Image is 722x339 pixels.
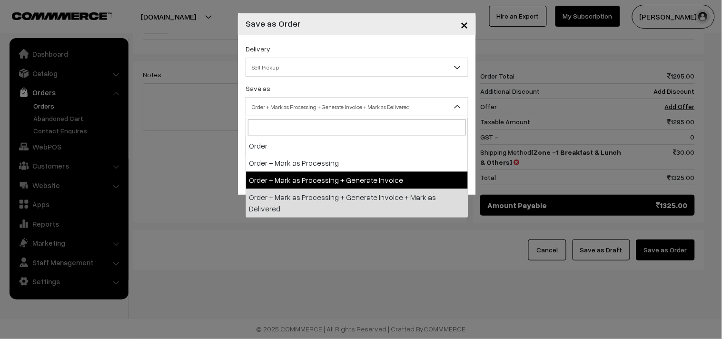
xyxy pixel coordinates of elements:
span: × [460,15,468,33]
li: Order + Mark as Processing + Generate Invoice [246,172,468,189]
label: Save as [246,83,270,93]
h4: Save as Order [246,17,300,30]
span: Self Pickup [246,59,468,76]
button: Close [453,10,476,39]
label: Delivery [246,44,270,54]
li: Order + Mark as Processing [246,155,468,172]
span: Order + Mark as Processing + Generate Invoice + Mark as Delivered [246,97,468,116]
span: Self Pickup [246,58,468,77]
li: Order [246,138,468,155]
span: Order + Mark as Processing + Generate Invoice + Mark as Delivered [246,99,468,115]
li: Order + Mark as Processing + Generate Invoice + Mark as Delivered [246,189,468,218]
